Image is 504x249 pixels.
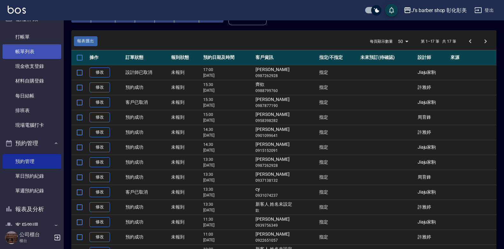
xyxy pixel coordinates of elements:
[169,140,202,155] td: 未報到
[256,148,316,153] p: 0915152091
[256,223,316,228] p: 0939756349
[169,170,202,185] td: 未報到
[90,112,110,122] a: 修改
[318,50,359,65] th: 指定/不指定
[124,140,169,155] td: 預約成功
[472,4,496,16] button: 登出
[3,154,61,169] a: 預約管理
[256,103,316,109] p: 0987877190
[318,125,359,140] td: 指定
[318,155,359,170] td: 指定
[203,117,253,123] p: [DATE]
[124,230,169,245] td: 預約成功
[3,183,61,198] a: 單週預約紀錄
[3,217,61,234] button: 客戶管理
[8,6,26,14] img: Logo
[3,44,61,59] a: 帳單列表
[3,103,61,118] a: 排班表
[254,230,317,245] td: [PERSON_NAME]
[203,112,253,117] p: 15:00
[124,170,169,185] td: 預約成功
[124,65,169,80] td: 設計師已取消
[203,97,253,103] p: 15:30
[385,4,398,17] button: save
[416,125,449,140] td: 許雅婷
[254,170,317,185] td: [PERSON_NAME]
[169,125,202,140] td: 未報到
[254,155,317,170] td: [PERSON_NAME]
[169,50,202,65] th: 報到狀態
[416,110,449,125] td: 周育鋒
[256,178,316,183] p: 0937138132
[203,142,253,147] p: 14:30
[256,193,316,198] p: 0931074237
[3,30,61,44] a: 打帳單
[90,187,110,197] a: 修改
[203,67,253,73] p: 17:00
[19,238,52,244] p: 櫃台
[318,170,359,185] td: 指定
[256,73,316,79] p: 0987262928
[90,232,110,242] a: 修改
[169,200,202,215] td: 未報到
[169,185,202,200] td: 未報到
[169,95,202,110] td: 未報到
[90,157,110,167] a: 修改
[254,185,317,200] td: cy
[256,133,316,139] p: 0901099641
[416,185,449,200] td: Jiaju家駒
[124,200,169,215] td: 預約成功
[203,147,253,153] p: [DATE]
[254,125,317,140] td: [PERSON_NAME]
[256,118,316,124] p: 0958398282
[203,132,253,138] p: [DATE]
[203,103,253,108] p: [DATE]
[124,185,169,200] td: 客戶已取消
[256,88,316,94] p: 0988799760
[416,155,449,170] td: Jiaju家駒
[124,215,169,230] td: 預約成功
[90,82,110,92] a: 修改
[449,50,496,65] th: 來源
[359,50,416,65] th: 未來預訂(待確認)
[421,39,456,44] p: 第 1–17 筆 共 17 筆
[90,217,110,227] a: 修改
[203,237,253,243] p: [DATE]
[124,50,169,65] th: 訂單狀態
[203,177,253,183] p: [DATE]
[203,231,253,237] p: 11:00
[254,200,317,215] td: 新客人 姓名未設定
[203,127,253,132] p: 14:30
[254,50,317,65] th: 客戶資訊
[401,4,469,17] button: J’s barber shop 彰化彰美
[416,230,449,245] td: 許雅婷
[124,80,169,95] td: 預約成功
[203,172,253,177] p: 13:30
[318,80,359,95] td: 指定
[203,202,253,207] p: 13:30
[74,36,97,46] button: 報表匯出
[203,73,253,78] p: [DATE]
[254,215,317,230] td: [PERSON_NAME]
[203,192,253,198] p: [DATE]
[124,110,169,125] td: 預約成功
[256,208,316,213] p: 欽
[88,50,124,65] th: 操作
[90,172,110,182] a: 修改
[416,50,449,65] th: 設計師
[3,201,61,217] button: 報表及分析
[318,215,359,230] td: 指定
[203,162,253,168] p: [DATE]
[124,155,169,170] td: 預約成功
[370,39,393,44] p: 每頁顯示數量
[90,97,110,107] a: 修改
[124,125,169,140] td: 預約成功
[416,65,449,80] td: Jiaju家駒
[3,169,61,183] a: 單日預約紀錄
[169,80,202,95] td: 未報到
[169,215,202,230] td: 未報到
[5,231,18,244] img: Person
[254,80,317,95] td: 齊欸
[416,95,449,110] td: Jiaju家駒
[203,222,253,228] p: [DATE]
